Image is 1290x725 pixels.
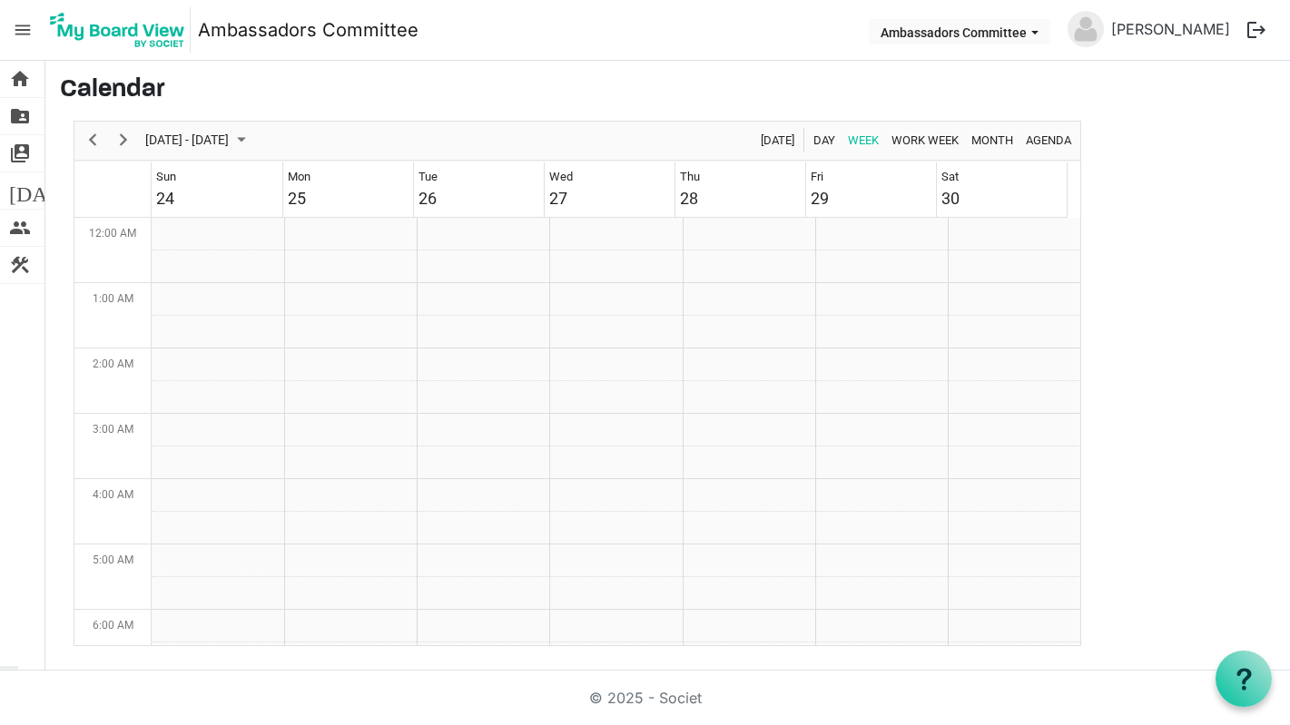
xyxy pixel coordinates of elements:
[44,7,191,53] img: My Board View Logo
[969,129,1017,152] button: Month
[9,247,31,283] span: construction
[77,122,108,160] div: previous period
[5,13,40,47] span: menu
[288,186,306,211] div: 25
[680,168,700,186] div: Thu
[89,227,136,240] span: 12:00 AM
[9,61,31,97] span: home
[288,168,310,186] div: Mon
[869,19,1050,44] button: Ambassadors Committee dropdownbutton
[112,129,136,152] button: Next
[759,129,796,152] span: [DATE]
[846,129,881,152] span: Week
[589,689,702,707] a: © 2025 - Societ
[680,186,698,211] div: 28
[139,122,257,160] div: August 24 - 30, 2025
[81,129,105,152] button: Previous
[549,168,573,186] div: Wed
[419,168,438,186] div: Tue
[419,186,437,211] div: 26
[9,172,79,209] span: [DATE]
[93,554,133,566] span: 5:00 AM
[93,358,133,370] span: 2:00 AM
[156,186,174,211] div: 24
[44,7,198,53] a: My Board View Logo
[143,129,231,152] span: [DATE] - [DATE]
[9,98,31,134] span: folder_shared
[198,12,419,48] a: Ambassadors Committee
[108,122,139,160] div: next period
[549,186,567,211] div: 27
[811,129,839,152] button: Day
[758,129,798,152] button: Today
[156,168,176,186] div: Sun
[143,129,254,152] button: August 2025
[811,186,829,211] div: 29
[93,619,133,632] span: 6:00 AM
[1068,11,1104,47] img: no-profile-picture.svg
[93,423,133,436] span: 3:00 AM
[1237,11,1275,49] button: logout
[93,488,133,501] span: 4:00 AM
[890,129,960,152] span: Work Week
[845,129,882,152] button: Week
[1023,129,1075,152] button: Agenda
[889,129,962,152] button: Work Week
[60,75,1275,106] h3: Calendar
[1024,129,1073,152] span: Agenda
[9,210,31,246] span: people
[74,121,1081,646] div: Week of August 26, 2025
[941,186,960,211] div: 30
[812,129,837,152] span: Day
[970,129,1015,152] span: Month
[1104,11,1237,47] a: [PERSON_NAME]
[941,168,959,186] div: Sat
[9,135,31,171] span: switch_account
[93,292,133,305] span: 1:00 AM
[811,168,823,186] div: Fri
